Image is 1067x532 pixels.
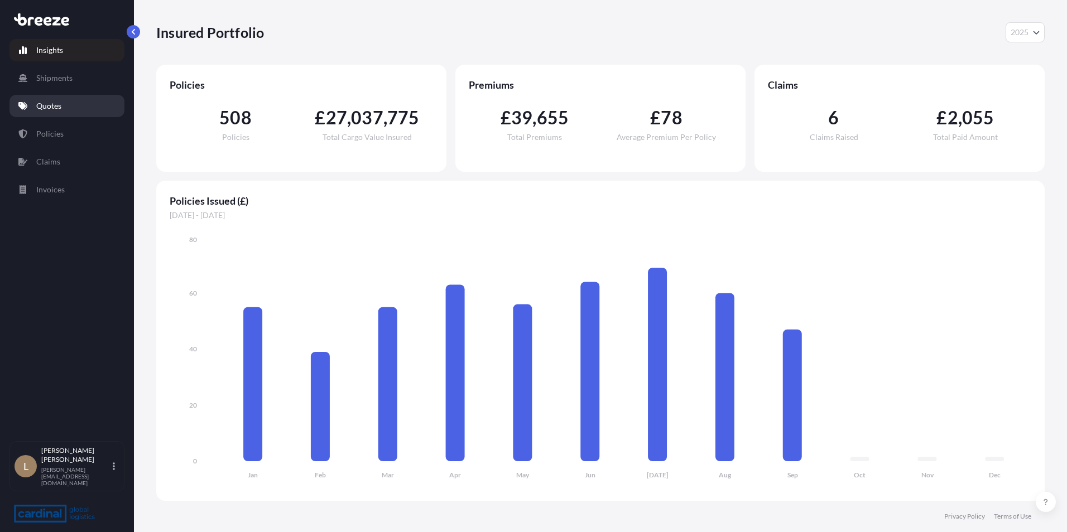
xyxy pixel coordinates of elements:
span: £ [315,109,325,127]
tspan: Mar [382,471,394,479]
span: 055 [962,109,994,127]
tspan: Aug [719,471,732,479]
p: Shipments [36,72,73,84]
tspan: 60 [189,289,197,297]
span: Average Premium Per Policy [617,133,716,141]
p: Insights [36,45,63,56]
tspan: [DATE] [647,471,669,479]
p: [PERSON_NAME] [PERSON_NAME] [41,446,110,464]
p: Claims [36,156,60,167]
img: organization-logo [14,505,95,523]
span: Claims [768,78,1031,91]
span: 78 [661,109,682,127]
span: 037 [351,109,383,127]
tspan: 0 [193,457,197,465]
a: Invoices [9,178,124,201]
span: , [383,109,387,127]
span: Total Cargo Value Insured [323,133,412,141]
p: Invoices [36,184,65,195]
span: , [347,109,351,127]
span: 2025 [1011,27,1028,38]
span: 508 [219,109,252,127]
tspan: Apr [449,471,461,479]
p: Policies [36,128,64,139]
span: 27 [326,109,347,127]
span: 655 [537,109,569,127]
span: , [958,109,962,127]
a: Privacy Policy [944,512,985,521]
tspan: Sep [787,471,798,479]
span: Total Paid Amount [933,133,998,141]
tspan: Jun [585,471,595,479]
span: £ [501,109,511,127]
p: [PERSON_NAME][EMAIL_ADDRESS][DOMAIN_NAME] [41,466,110,486]
span: Total Premiums [507,133,562,141]
tspan: Jan [248,471,258,479]
span: 6 [828,109,839,127]
span: Premiums [469,78,732,91]
tspan: 80 [189,235,197,244]
a: Policies [9,123,124,145]
span: Policies Issued (£) [170,194,1031,207]
span: L [23,461,28,472]
span: 775 [387,109,420,127]
span: Policies [222,133,249,141]
a: Claims [9,151,124,173]
tspan: Nov [921,471,934,479]
tspan: 40 [189,345,197,353]
a: Insights [9,39,124,61]
button: Year Selector [1006,22,1045,42]
tspan: May [516,471,530,479]
tspan: Dec [989,471,1001,479]
p: Insured Portfolio [156,23,264,41]
a: Shipments [9,67,124,89]
span: 2 [948,109,958,127]
span: Policies [170,78,433,91]
a: Quotes [9,95,124,117]
tspan: Oct [854,471,866,479]
span: Claims Raised [810,133,858,141]
span: 39 [511,109,532,127]
span: £ [936,109,947,127]
span: £ [650,109,661,127]
span: , [532,109,536,127]
tspan: 20 [189,401,197,409]
a: Terms of Use [994,512,1031,521]
tspan: Feb [315,471,326,479]
span: [DATE] - [DATE] [170,210,1031,221]
p: Quotes [36,100,61,112]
